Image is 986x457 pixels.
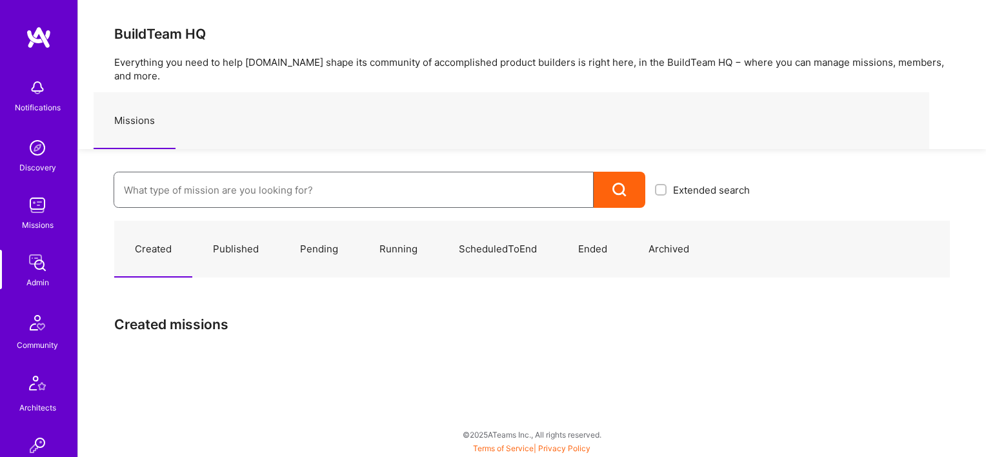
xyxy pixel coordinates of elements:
a: ScheduledToEnd [438,221,558,278]
img: logo [26,26,52,49]
img: Community [22,307,53,338]
span: Extended search [673,183,750,197]
div: Missions [22,218,54,232]
a: Published [192,221,279,278]
div: © 2025 ATeams Inc., All rights reserved. [77,418,986,451]
img: Architects [22,370,53,401]
a: Pending [279,221,359,278]
input: What type of mission are you looking for? [124,174,583,207]
div: Notifications [15,101,61,114]
h3: BuildTeam HQ [114,26,950,42]
a: Privacy Policy [538,443,590,453]
p: Everything you need to help [DOMAIN_NAME] shape its community of accomplished product builders is... [114,56,950,83]
span: | [473,443,590,453]
img: teamwork [25,192,50,218]
div: Community [17,338,58,352]
h3: Created missions [114,316,950,332]
div: Admin [26,276,49,289]
div: Discovery [19,161,56,174]
i: icon Search [612,183,627,198]
a: Archived [628,221,710,278]
a: Created [114,221,192,278]
img: discovery [25,135,50,161]
img: bell [25,75,50,101]
a: Terms of Service [473,443,534,453]
a: Missions [94,93,176,149]
a: Running [359,221,438,278]
img: admin teamwork [25,250,50,276]
div: Architects [19,401,56,414]
a: Ended [558,221,628,278]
